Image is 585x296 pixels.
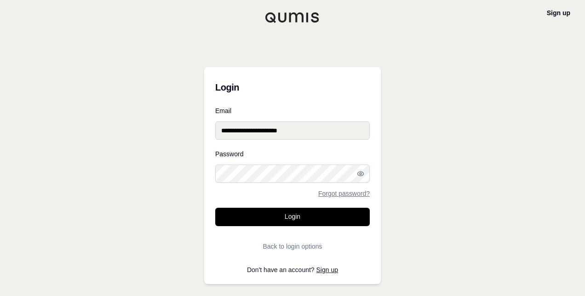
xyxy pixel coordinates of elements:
button: Login [215,208,370,226]
p: Don't have an account? [215,267,370,273]
a: Forgot password? [318,190,370,197]
label: Password [215,151,370,157]
button: Back to login options [215,237,370,256]
h3: Login [215,78,370,97]
img: Qumis [265,12,320,23]
a: Sign up [547,9,570,17]
label: Email [215,108,370,114]
a: Sign up [316,266,338,273]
